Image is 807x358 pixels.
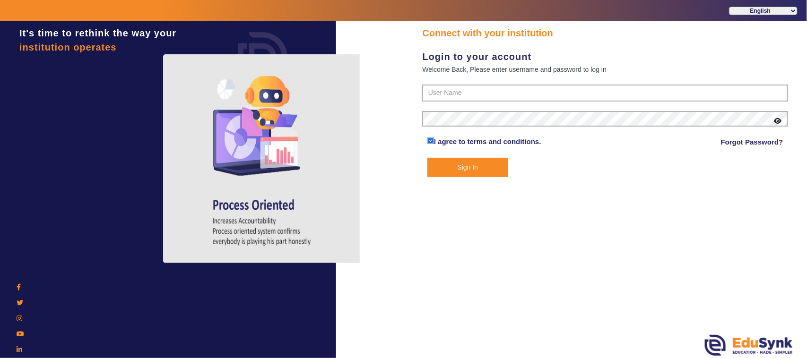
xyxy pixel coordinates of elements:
[705,335,793,356] img: edusynk.png
[19,28,176,38] span: It's time to rethink the way your
[163,54,362,263] img: login4.png
[19,42,117,52] span: institution operates
[434,137,541,145] a: I agree to terms and conditions.
[422,85,788,102] input: User Name
[422,50,788,64] div: Login to your account
[721,136,783,148] a: Forgot Password?
[427,158,508,177] button: Sign In
[422,64,788,75] div: Welcome Back, Please enter username and password to log in
[227,21,298,92] img: login.png
[422,26,788,40] div: Connect with your institution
